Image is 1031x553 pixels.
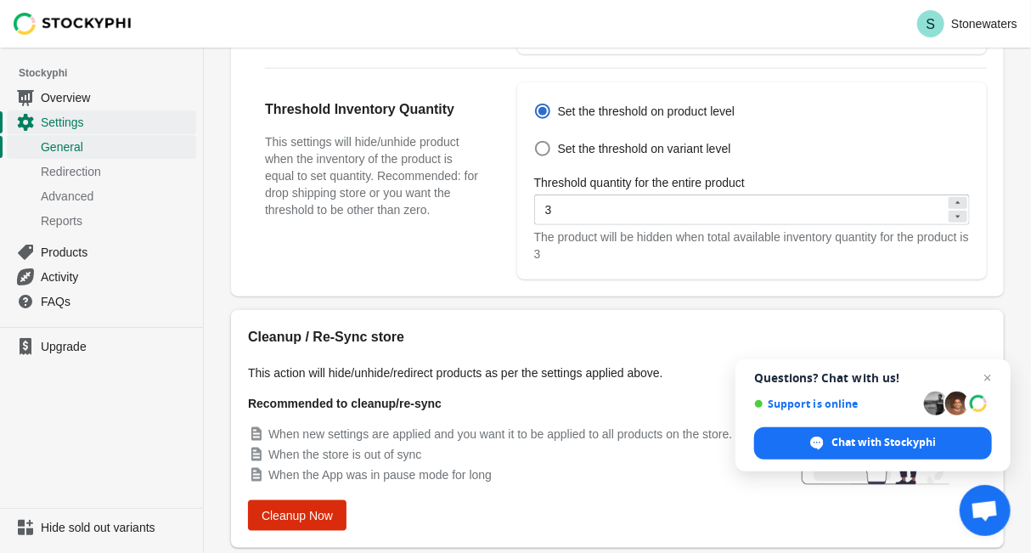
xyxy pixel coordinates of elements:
[19,65,203,82] span: Stockyphi
[7,264,196,289] a: Activity
[7,183,196,208] a: Advanced
[558,140,731,157] span: Set the threshold on variant level
[7,516,196,539] a: Hide sold out variants
[7,289,196,313] a: FAQs
[248,500,346,531] button: Cleanup Now
[754,398,918,410] span: Support is online
[910,7,1024,41] button: Avatar with initials SStonewaters
[7,208,196,233] a: Reports
[41,138,193,155] span: General
[41,519,193,536] span: Hide sold out variants
[262,509,333,522] span: Cleanup Now
[268,448,422,461] span: When the store is out of sync
[248,364,747,381] p: This action will hide/unhide/redirect products as per the settings applied above.
[268,427,732,441] span: When new settings are applied and you want it to be applied to all products on the store.
[7,159,196,183] a: Redirection
[927,17,936,31] text: S
[248,327,747,347] h2: Cleanup / Re-Sync store
[7,240,196,264] a: Products
[534,229,970,262] div: The product will be hidden when total available inventory quantity for the product is 3
[265,99,483,120] h2: Threshold Inventory Quantity
[248,397,442,410] strong: Recommended to cleanup/re-sync
[7,335,196,358] a: Upgrade
[41,114,193,131] span: Settings
[558,103,735,120] span: Set the threshold on product level
[7,134,196,159] a: General
[960,485,1011,536] a: Open chat
[41,244,193,261] span: Products
[754,371,992,385] span: Questions? Chat with us!
[268,468,492,482] span: When the App was in pause mode for long
[7,110,196,134] a: Settings
[41,293,193,310] span: FAQs
[41,188,193,205] span: Advanced
[41,163,193,180] span: Redirection
[951,17,1017,31] p: Stonewaters
[14,13,132,35] img: Stockyphi
[917,10,944,37] span: Avatar with initials S
[7,85,196,110] a: Overview
[41,89,193,106] span: Overview
[41,268,193,285] span: Activity
[831,435,936,450] span: Chat with Stockyphi
[41,338,193,355] span: Upgrade
[265,133,483,218] h3: This settings will hide/unhide product when the inventory of the product is equal to set quantity...
[41,212,193,229] span: Reports
[534,174,745,191] label: Threshold quantity for the entire product
[754,427,992,460] span: Chat with Stockyphi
